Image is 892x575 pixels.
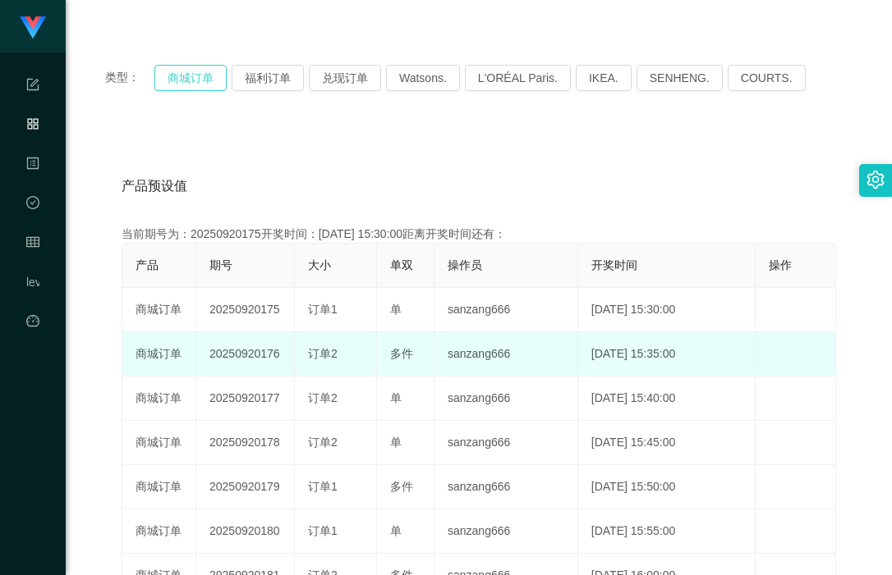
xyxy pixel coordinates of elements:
button: L'ORÉAL Paris. [465,65,571,91]
span: 数据中心 [26,197,39,343]
span: 系统配置 [26,79,39,225]
span: 产品预设值 [122,176,187,196]
span: 单 [390,436,402,449]
td: 20250920175 [196,288,295,332]
span: 单 [390,524,402,537]
td: 商城订单 [122,332,196,376]
span: 订单1 [308,303,338,316]
span: 订单1 [308,524,338,537]
i: 图标: setting [867,171,885,189]
span: 期号 [209,258,232,272]
td: sanzang666 [435,509,578,554]
span: 会员管理 [26,236,39,382]
span: 内容中心 [26,157,39,303]
td: [DATE] 15:55:00 [578,509,756,554]
td: 商城订单 [122,421,196,465]
td: 商城订单 [122,288,196,332]
span: 操作员 [448,258,482,272]
td: sanzang666 [435,288,578,332]
button: Watsons. [386,65,460,91]
td: sanzang666 [435,465,578,509]
i: 图标: form [26,71,39,103]
i: 图标: profile [26,149,39,182]
td: 商城订单 [122,465,196,509]
td: [DATE] 15:30:00 [578,288,756,332]
td: 20250920176 [196,332,295,376]
a: 图标: dashboard平台首页 [26,305,39,471]
button: SENHENG. [637,65,723,91]
button: IKEA. [576,65,632,91]
img: logo.9652507e.png [20,16,46,39]
td: 20250920177 [196,376,295,421]
a: level [26,266,39,299]
div: 当前期号为：20250920175开奖时间：[DATE] 15:30:00距离开奖时间还有： [122,226,836,243]
button: 商城订单 [154,65,227,91]
span: 大小 [308,258,331,272]
span: 订单2 [308,436,338,449]
span: 多件 [390,480,413,493]
span: 产品管理 [26,118,39,264]
td: [DATE] 15:40:00 [578,376,756,421]
span: 操作 [769,258,792,272]
i: 图标: check-circle-o [26,189,39,221]
td: 20250920180 [196,509,295,554]
i: 图标: appstore-o [26,110,39,143]
td: sanzang666 [435,421,578,465]
td: [DATE] 15:45:00 [578,421,756,465]
button: 福利订单 [232,65,304,91]
span: 单 [390,303,402,316]
span: 订单2 [308,347,338,360]
span: 类型： [105,65,154,91]
span: 单 [390,391,402,404]
span: 产品 [136,258,159,272]
span: 订单2 [308,391,338,404]
td: [DATE] 15:35:00 [578,332,756,376]
td: sanzang666 [435,376,578,421]
button: COURTS. [728,65,806,91]
span: 单双 [390,258,413,272]
button: 兑现订单 [309,65,381,91]
td: sanzang666 [435,332,578,376]
td: 20250920179 [196,465,295,509]
span: 订单1 [308,480,338,493]
i: 图标: table [26,228,39,261]
td: [DATE] 15:50:00 [578,465,756,509]
span: 开奖时间 [591,258,637,272]
td: 20250920178 [196,421,295,465]
td: 商城订单 [122,509,196,554]
td: 商城订单 [122,376,196,421]
span: 多件 [390,347,413,360]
